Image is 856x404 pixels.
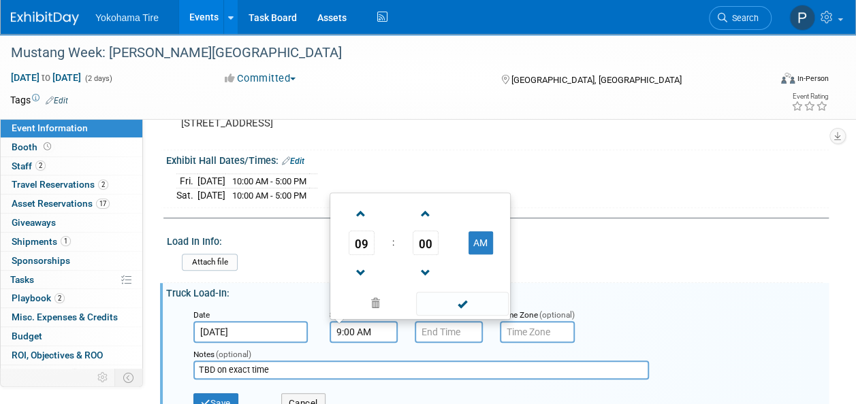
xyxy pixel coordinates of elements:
span: 2 [35,161,46,171]
span: Asset Reservations [12,198,110,209]
a: Increment Minute [413,196,439,231]
span: to [39,72,52,83]
a: Clear selection [333,294,417,314]
a: Asset Reservations17 [1,195,142,213]
a: Shipments1 [1,233,142,251]
span: 2 [54,293,65,303]
div: Truck Load-In: [166,283,829,300]
pre: [STREET_ADDRESS] [181,117,427,129]
span: Shipments [12,236,71,247]
span: Sponsorships [12,255,70,266]
img: Paris Hull [789,5,815,31]
small: Starts [330,310,351,320]
span: (optional) [216,350,251,359]
a: Edit [46,96,68,105]
a: Attachments1 [1,365,142,384]
a: Booth [1,138,142,156]
div: Event Rating [791,93,828,100]
small: Date [193,310,210,320]
span: 17 [96,199,110,209]
span: Travel Reservations [12,179,108,190]
span: 10:00 AM - 5:00 PM [232,176,306,186]
span: 1 [69,369,80,379]
div: Exhibit Hall Dates/Times: [166,150,829,168]
td: Personalize Event Tab Strip [91,369,115,386]
span: Giveaways [12,217,56,228]
span: 2 [98,180,108,190]
td: Fri. [176,173,197,188]
td: Toggle Event Tabs [115,369,143,386]
a: Increment Hour [349,196,375,231]
span: Pick Minute [413,231,439,255]
button: Committed [220,71,301,86]
input: Time Zone [500,321,575,343]
a: Done [415,295,509,314]
img: Format-Inperson.png [781,73,795,84]
a: Budget [1,327,142,346]
a: Staff2 [1,157,142,175]
td: [DATE] [197,188,225,203]
a: ROI, Objectives & ROO [1,346,142,365]
div: Event Format [710,71,829,91]
td: Sat. [176,188,197,203]
a: Playbook2 [1,289,142,307]
span: Misc. Expenses & Credits [12,312,118,322]
input: Select Date [193,321,308,343]
div: Load In Info: [167,231,823,248]
img: ExhibitDay [11,12,79,25]
a: Search [709,6,772,30]
span: (optional) [539,310,575,320]
td: : [390,231,397,255]
span: 10:00 AM - 5:00 PM [232,190,306,201]
button: AM [469,231,493,254]
input: Start Time [330,321,398,343]
span: Booth not reserved yet [41,141,54,152]
span: Event Information [12,122,88,133]
td: [DATE] [197,173,225,188]
a: Edit [282,156,304,166]
small: Time Zone [500,310,538,320]
span: Booth [12,141,54,152]
span: Search [727,13,759,23]
a: Decrement Hour [349,255,375,290]
span: ROI, Objectives & ROO [12,350,103,360]
small: Ends [415,310,433,320]
a: Tasks [1,271,142,289]
span: Budget [12,331,42,341]
span: (2 days) [84,74,112,83]
div: In-Person [797,73,829,84]
span: Playbook [12,292,65,303]
input: End Time [415,321,483,343]
a: Travel Reservations2 [1,175,142,194]
span: Yokohama Tire [95,12,159,23]
a: Misc. Expenses & Credits [1,308,142,326]
a: Sponsorships [1,252,142,270]
td: Tags [10,93,68,107]
a: Event Information [1,119,142,137]
span: Pick Hour [349,231,375,255]
a: Giveaways [1,214,142,232]
span: [GEOGRAPHIC_DATA], [GEOGRAPHIC_DATA] [511,75,682,85]
div: Mustang Week: [PERSON_NAME][GEOGRAPHIC_DATA] [6,41,759,65]
span: 1 [61,236,71,246]
span: [DATE] [DATE] [10,71,82,84]
a: Decrement Minute [413,255,439,290]
small: Notes [193,350,215,359]
span: Tasks [10,274,34,285]
span: Staff [12,161,46,171]
span: Attachments [12,369,80,380]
